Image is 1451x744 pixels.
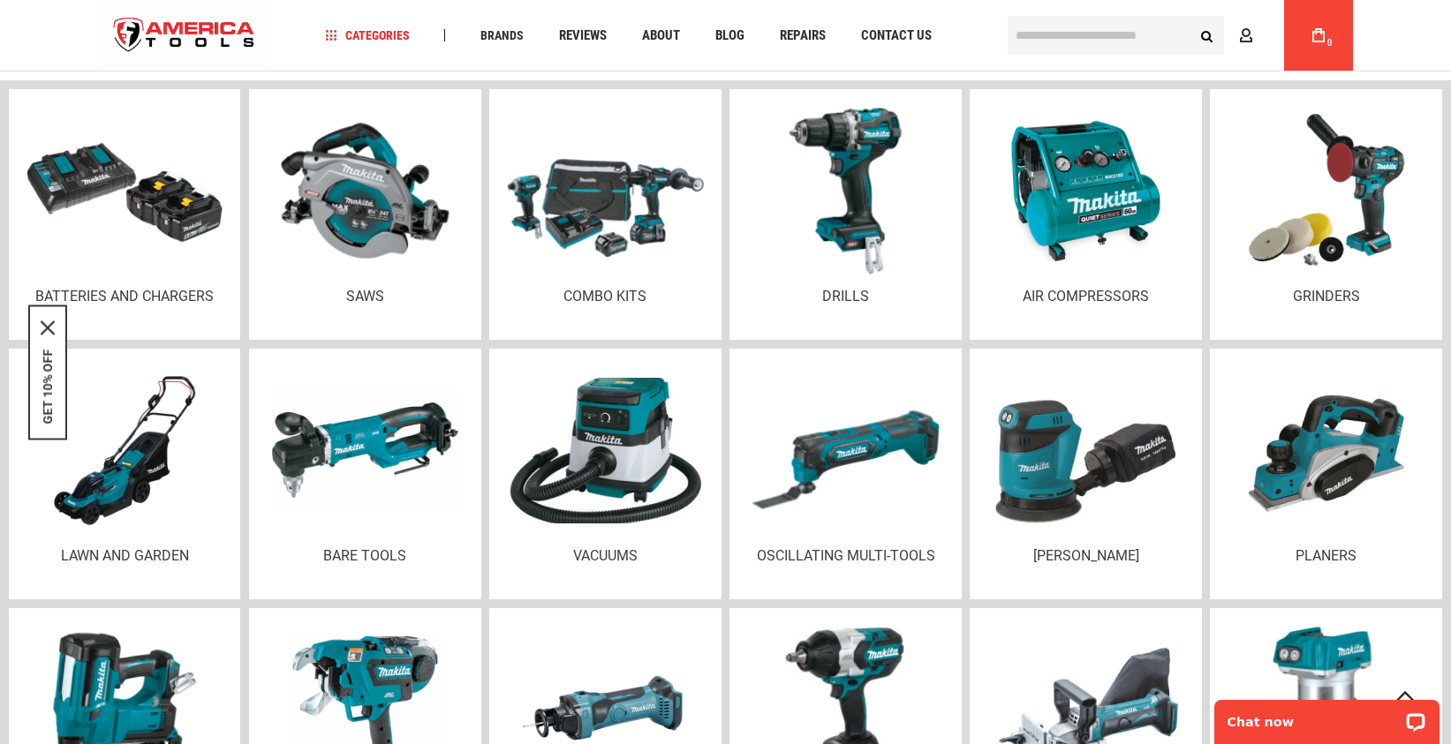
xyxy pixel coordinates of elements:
[752,366,940,534] img: Oscillating Multi-tools
[325,29,410,41] span: Categories
[472,24,532,48] a: Brands
[1248,114,1405,268] img: Grinders
[249,89,480,340] a: Saws Saws
[99,3,270,69] img: America Tools
[1210,89,1441,340] a: Grinders Grinders
[559,29,607,42] span: Reviews
[272,388,458,512] img: Bare tools
[41,349,55,424] button: GET 10% OFF
[48,374,201,527] img: Lawn and garden
[707,24,752,48] a: Blog
[1203,688,1451,744] iframe: LiveChat chat widget
[507,120,703,261] img: Combo KITS
[9,89,240,340] a: Batteries and chargers Batteries and chargers
[970,349,1201,599] a: Sanders [PERSON_NAME]
[1327,38,1333,48] span: 0
[1210,349,1441,599] a: Planers Planers
[780,29,826,42] span: Repairs
[729,349,961,599] a: Oscillating Multi-tools Oscillating Multi-tools
[861,29,932,42] span: Contact Us
[747,288,943,304] p: Drills
[489,89,721,340] a: Combo KITS Combo KITS
[507,288,703,304] p: Combo KITS
[267,288,463,304] p: Saws
[281,107,450,274] img: Saws
[26,547,223,564] p: Lawn and garden
[1190,19,1224,52] button: Search
[26,288,223,304] p: Batteries and chargers
[9,349,240,599] a: Lawn and garden Lawn and garden
[995,372,1176,530] img: Sanders
[26,139,223,243] img: Batteries and chargers
[249,349,480,599] a: Bare tools Bare tools
[317,24,418,48] a: Categories
[507,547,703,564] p: Vacuums
[1228,547,1424,564] p: Planers
[480,29,524,41] span: Brands
[970,89,1201,340] a: Air compressors Air compressors
[1248,376,1404,524] img: Planers
[1228,288,1424,304] p: Grinders
[510,378,701,523] img: Vacuums
[99,3,270,69] a: store logo
[41,320,55,334] button: Close
[987,547,1183,564] p: [PERSON_NAME]
[987,288,1183,304] p: Air compressors
[267,547,463,564] p: Bare tools
[489,349,721,599] a: Vacuums Vacuums
[634,24,688,48] a: About
[747,547,943,564] p: Oscillating Multi-tools
[853,24,940,48] a: Contact Us
[772,24,834,48] a: Repairs
[41,320,55,334] svg: close icon
[760,108,931,274] img: Drills
[551,24,615,48] a: Reviews
[715,29,744,42] span: Blog
[729,89,961,340] a: Drills Drills
[642,29,680,42] span: About
[1011,116,1160,266] img: Air compressors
